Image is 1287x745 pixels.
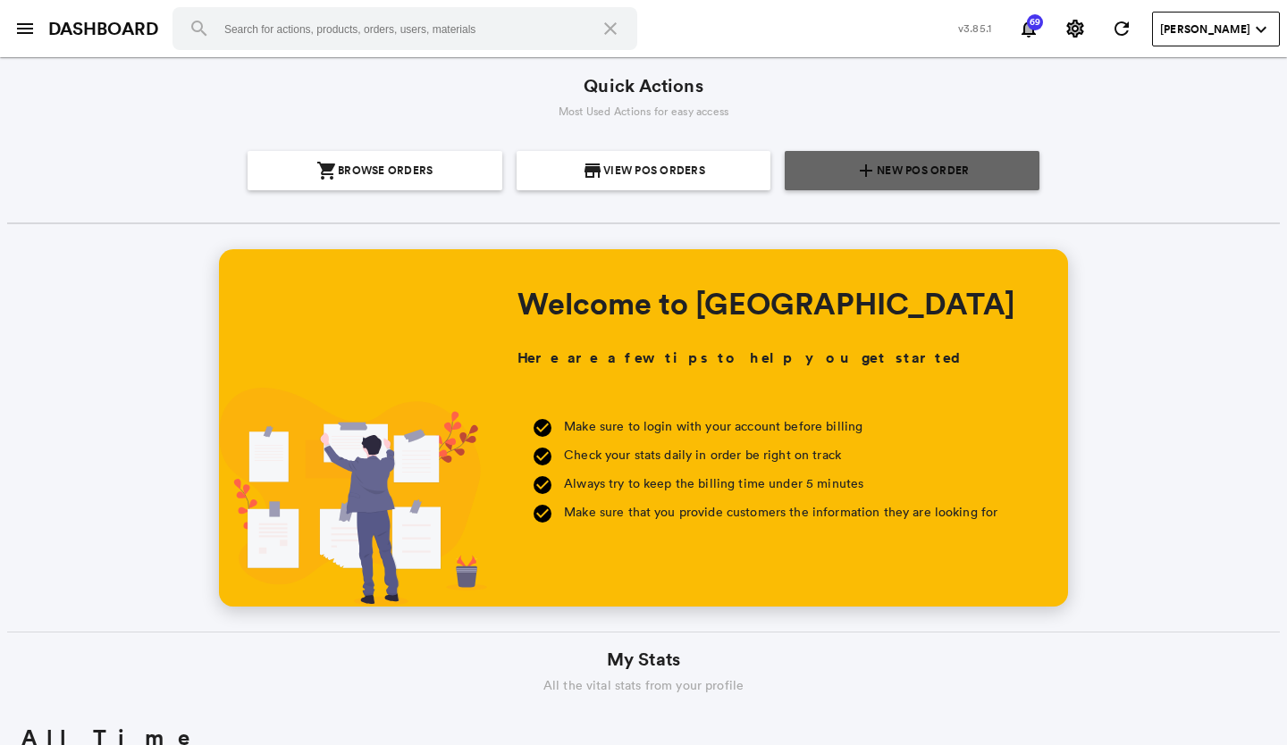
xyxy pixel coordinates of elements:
a: DASHBOARD [48,16,158,42]
md-icon: {{action.icon}} [855,160,877,181]
button: Clear [589,7,632,50]
md-icon: check_circle [532,474,553,496]
button: Notifications [1011,11,1047,46]
span: Quick Actions [584,73,702,99]
span: My Stats [607,647,680,673]
a: {{action.icon}}Browse Orders [248,151,502,190]
input: Search for actions, products, orders, users, materials [172,7,637,50]
span: [PERSON_NAME] [1160,21,1250,38]
md-icon: {{action.icon}} [316,160,338,181]
md-icon: {{action.icon}} [582,160,603,181]
button: User [1152,12,1280,46]
p: Make sure that you provide customers the information they are looking for [564,501,997,523]
h3: Here are a few tips to help you get started [517,347,965,369]
span: All the vital stats from your profile [543,676,744,694]
md-icon: expand_more [1250,19,1272,40]
md-icon: menu [14,18,36,39]
md-icon: settings [1064,18,1086,39]
md-icon: search [189,18,210,39]
p: Make sure to login with your account before billing [564,415,997,437]
md-icon: check_circle [532,446,553,467]
span: View POS Orders [603,151,705,190]
button: open sidebar [7,11,43,46]
span: v3.85.1 [958,21,991,36]
button: Settings [1057,11,1093,46]
md-icon: check_circle [532,503,553,524]
button: Refresh State [1104,11,1140,46]
span: Browse Orders [338,151,433,190]
h1: Welcome to [GEOGRAPHIC_DATA] [517,285,1015,321]
md-icon: notifications [1018,18,1039,39]
span: New POS Order [877,151,969,190]
span: 69 [1026,18,1044,27]
a: {{action.icon}}New POS Order [785,151,1039,190]
md-icon: refresh [1111,18,1132,39]
p: Check your stats daily in order be right on track [564,444,997,465]
md-icon: close [600,18,621,39]
span: Most Used Actions for easy access [559,104,729,119]
p: Always try to keep the billing time under 5 minutes [564,473,997,494]
md-icon: check_circle [532,417,553,439]
a: {{action.icon}}View POS Orders [517,151,771,190]
button: Search [178,7,221,50]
